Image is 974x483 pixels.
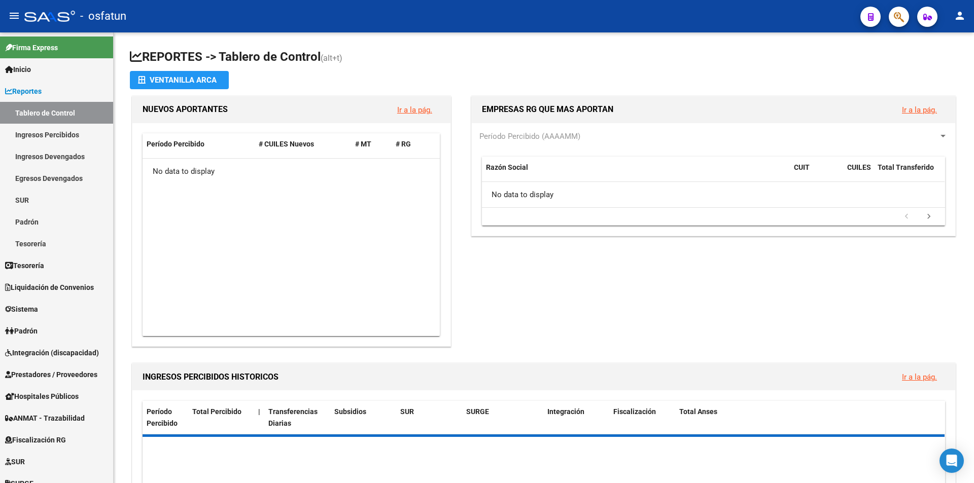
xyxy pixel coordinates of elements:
span: Razón Social [486,163,528,171]
span: - osfatun [80,5,126,27]
span: Padrón [5,325,38,337]
div: Open Intercom Messenger [940,449,964,473]
span: Total Percibido [192,407,241,416]
mat-icon: person [954,10,966,22]
button: Ir a la pág. [894,100,945,119]
span: Período Percibido (AAAAMM) [479,132,580,141]
a: Ir a la pág. [902,105,937,115]
datatable-header-cell: Integración [543,401,609,434]
span: SUR [5,456,25,467]
span: Tesorería [5,260,44,271]
mat-icon: menu [8,10,20,22]
span: Hospitales Públicos [5,391,79,402]
span: Período Percibido [147,140,204,148]
span: Sistema [5,304,38,315]
span: ANMAT - Trazabilidad [5,413,85,424]
datatable-header-cell: # CUILES Nuevos [255,133,352,155]
span: CUILES [847,163,871,171]
a: go to previous page [897,211,916,222]
datatable-header-cell: # MT [351,133,392,155]
button: Ventanilla ARCA [130,71,229,89]
datatable-header-cell: Fiscalización [609,401,675,434]
span: # CUILES Nuevos [259,140,314,148]
datatable-header-cell: Subsidios [330,401,396,434]
button: Ir a la pág. [894,367,945,386]
span: (alt+t) [321,53,342,63]
a: Ir a la pág. [397,105,432,115]
span: Total Anses [679,407,717,416]
button: Ir a la pág. [389,100,440,119]
span: | [258,407,260,416]
span: Inicio [5,64,31,75]
span: Transferencias Diarias [268,407,318,427]
span: CUIT [794,163,810,171]
span: EMPRESAS RG QUE MAS APORTAN [482,104,613,114]
span: Fiscalización RG [5,434,66,445]
span: Fiscalización [613,407,656,416]
datatable-header-cell: # RG [392,133,432,155]
span: INGRESOS PERCIBIDOS HISTORICOS [143,372,279,382]
datatable-header-cell: CUILES [843,157,874,190]
datatable-header-cell: Total Anses [675,401,937,434]
span: Firma Express [5,42,58,53]
span: Integración (discapacidad) [5,347,99,358]
datatable-header-cell: Período Percibido [143,133,255,155]
span: Prestadores / Proveedores [5,369,97,380]
datatable-header-cell: SUR [396,401,462,434]
span: Subsidios [334,407,366,416]
span: Integración [547,407,584,416]
span: Liquidación de Convenios [5,282,94,293]
span: # RG [396,140,411,148]
datatable-header-cell: Transferencias Diarias [264,401,330,434]
span: SURGE [466,407,489,416]
div: Ventanilla ARCA [138,71,221,89]
span: Reportes [5,86,42,97]
span: Período Percibido [147,407,178,427]
datatable-header-cell: CUIT [790,157,843,190]
datatable-header-cell: Razón Social [482,157,790,190]
datatable-header-cell: Total Percibido [188,401,254,434]
datatable-header-cell: | [254,401,264,434]
datatable-header-cell: Total Transferido [874,157,945,190]
h1: REPORTES -> Tablero de Control [130,49,958,66]
a: go to next page [919,211,938,222]
a: Ir a la pág. [902,373,937,382]
div: No data to display [482,182,945,207]
span: SUR [400,407,414,416]
datatable-header-cell: SURGE [462,401,543,434]
span: Total Transferido [878,163,934,171]
span: # MT [355,140,371,148]
span: NUEVOS APORTANTES [143,104,228,114]
div: No data to display [143,159,440,184]
datatable-header-cell: Período Percibido [143,401,188,434]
